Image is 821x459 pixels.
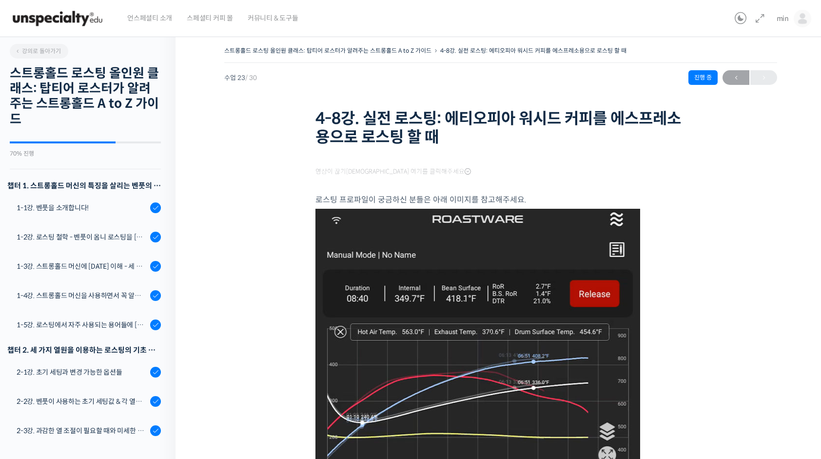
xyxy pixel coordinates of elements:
a: 스트롱홀드 로스팅 올인원 클래스: 탑티어 로스터가 알려주는 스트롱홀드 A to Z 가이드 [224,47,431,54]
h3: 챕터 1. 스트롱홀드 머신의 특징을 살리는 벤풋의 로스팅 방식 [7,179,161,192]
span: ← [723,71,749,84]
div: 70% 진행 [10,151,161,157]
span: 수업 23 [224,75,257,81]
div: 2-1강. 초기 세팅과 변경 가능한 옵션들 [17,367,147,378]
a: ←이전 [723,70,749,85]
div: 2-2강. 벤풋이 사용하는 초기 세팅값 & 각 열원이 하는 역할 [17,396,147,407]
div: 1-4강. 스트롱홀드 머신을 사용하면서 꼭 알고 있어야 할 유의사항 [17,290,147,301]
div: 2-3강. 과감한 열 조절이 필요할 때와 미세한 열 조절이 필요할 때 [17,425,147,436]
div: 챕터 2. 세 가지 열원을 이용하는 로스팅의 기초 설계 [7,343,161,357]
a: 강의로 돌아가기 [10,44,68,59]
div: 1-2강. 로스팅 철학 - 벤풋이 옴니 로스팅을 [DATE] 않는 이유 [17,232,147,242]
div: 진행 중 [688,70,718,85]
div: 1-5강. 로스팅에서 자주 사용되는 용어들에 [DATE] 이해 [17,319,147,330]
span: / 30 [245,74,257,82]
span: 강의로 돌아가기 [15,47,61,55]
p: 로스팅 프로파일이 궁금하신 분들은 아래 이미지를 참고해주세요. [315,193,686,206]
h1: 4-8강. 실전 로스팅: 에티오피아 워시드 커피를 에스프레소용으로 로스팅 할 때 [315,109,686,147]
span: 영상이 끊기[DEMOGRAPHIC_DATA] 여기를 클릭해주세요 [315,168,471,176]
div: 1-1강. 벤풋을 소개합니다! [17,202,147,213]
span: min [777,14,789,23]
div: 1-3강. 스트롱홀드 머신에 [DATE] 이해 - 세 가지 열원이 만들어내는 변화 [17,261,147,272]
a: 4-8강. 실전 로스팅: 에티오피아 워시드 커피를 에스프레소용으로 로스팅 할 때 [440,47,626,54]
h2: 스트롱홀드 로스팅 올인원 클래스: 탑티어 로스터가 알려주는 스트롱홀드 A to Z 가이드 [10,66,161,127]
